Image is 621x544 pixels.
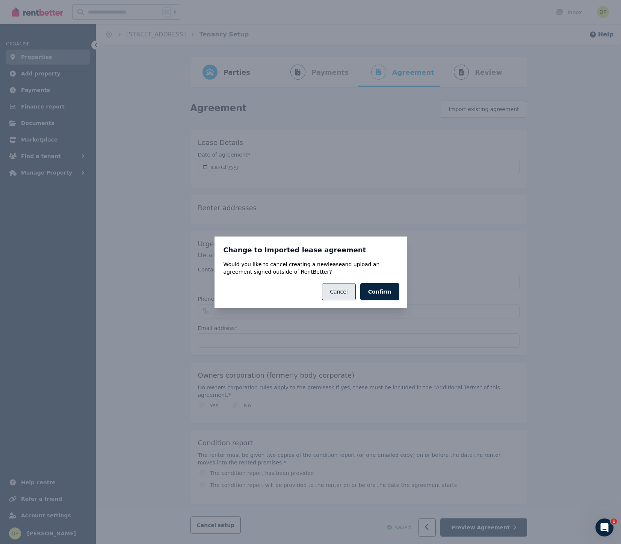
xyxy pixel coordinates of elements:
[611,518,617,524] span: 1
[322,283,355,300] button: Cancel
[595,518,613,536] iframe: Intercom live chat
[360,283,399,300] button: Confirm
[224,246,398,255] h3: Change to Imported lease agreement
[224,261,398,276] p: Would you like to cancel creating a new lease and upload an agreement signed outside of RentBetter?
